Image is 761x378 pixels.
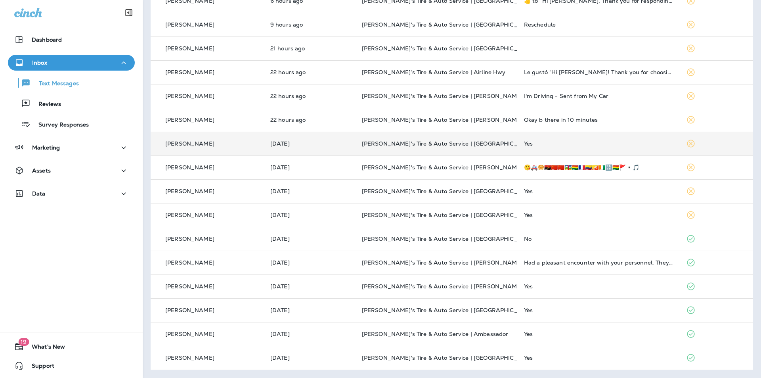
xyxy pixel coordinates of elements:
[270,69,349,75] p: Sep 25, 2025 05:50 PM
[362,45,535,52] span: [PERSON_NAME]'s Tire & Auto Service | [GEOGRAPHIC_DATA]
[8,55,135,71] button: Inbox
[362,283,585,290] span: [PERSON_NAME]'s Tire & Auto Service | [PERSON_NAME][GEOGRAPHIC_DATA]
[362,211,535,219] span: [PERSON_NAME]'s Tire & Auto Service | [GEOGRAPHIC_DATA]
[8,75,135,91] button: Text Messages
[524,259,673,266] div: Had a pleasant encounter with your personnel. They displayed ccourtesy as well as professional ab...
[270,355,349,361] p: Sep 25, 2025 07:57 AM
[118,5,140,21] button: Collapse Sidebar
[362,330,509,338] span: [PERSON_NAME]'s Tire & Auto Service | Ambassador
[362,354,535,361] span: [PERSON_NAME]'s Tire & Auto Service | [GEOGRAPHIC_DATA]
[165,283,214,290] p: [PERSON_NAME]
[165,69,214,75] p: [PERSON_NAME]
[524,164,673,171] div: 😘🚑🥯🇦🇴🇨🇳🇨🇳🇨🇫🇧🇴🇨🇵🇨🇴🇧🇹🇨🇮🔡🇧🇴🚩▪️🎵
[8,339,135,355] button: 19What's New
[8,358,135,374] button: Support
[270,45,349,52] p: Sep 25, 2025 06:39 PM
[524,283,673,290] div: Yes
[32,167,51,174] p: Assets
[165,331,214,337] p: [PERSON_NAME]
[362,92,523,100] span: [PERSON_NAME]'s Tire & Auto Service | [PERSON_NAME]
[524,21,673,28] div: Reschedule
[362,188,535,195] span: [PERSON_NAME]'s Tire & Auto Service | [GEOGRAPHIC_DATA]
[524,212,673,218] div: Yes
[270,212,349,218] p: Sep 25, 2025 09:21 AM
[32,144,60,151] p: Marketing
[270,307,349,313] p: Sep 25, 2025 08:17 AM
[8,95,135,112] button: Reviews
[31,80,79,88] p: Text Messages
[362,21,535,28] span: [PERSON_NAME]'s Tire & Auto Service | [GEOGRAPHIC_DATA]
[524,236,673,242] div: No
[165,93,214,99] p: [PERSON_NAME]
[524,355,673,361] div: Yes
[32,59,47,66] p: Inbox
[165,45,214,52] p: [PERSON_NAME]
[165,259,214,266] p: [PERSON_NAME]
[270,259,349,266] p: Sep 25, 2025 09:00 AM
[524,140,673,147] div: Yes
[32,36,62,43] p: Dashboard
[8,186,135,201] button: Data
[165,140,214,147] p: [PERSON_NAME]
[270,236,349,242] p: Sep 25, 2025 09:15 AM
[362,235,535,242] span: [PERSON_NAME]'s Tire & Auto Service | [GEOGRAPHIC_DATA]
[165,236,214,242] p: [PERSON_NAME]
[270,331,349,337] p: Sep 25, 2025 08:13 AM
[24,363,54,372] span: Support
[524,117,673,123] div: Okay b there in 10 minutes
[8,140,135,155] button: Marketing
[524,188,673,194] div: Yes
[524,307,673,313] div: Yes
[165,21,214,28] p: [PERSON_NAME]
[524,93,673,99] div: I'm Driving - Sent from My Car
[270,164,349,171] p: Sep 25, 2025 11:39 AM
[362,69,506,76] span: [PERSON_NAME]’s Tire & Auto Service | Airline Hwy
[362,164,523,171] span: [PERSON_NAME]'s Tire & Auto Service | [PERSON_NAME]
[165,164,214,171] p: [PERSON_NAME]
[362,140,535,147] span: [PERSON_NAME]'s Tire & Auto Service | [GEOGRAPHIC_DATA]
[165,307,214,313] p: [PERSON_NAME]
[24,343,65,353] span: What's New
[270,93,349,99] p: Sep 25, 2025 05:49 PM
[8,32,135,48] button: Dashboard
[270,140,349,147] p: Sep 25, 2025 03:12 PM
[165,188,214,194] p: [PERSON_NAME]
[270,188,349,194] p: Sep 25, 2025 11:10 AM
[362,116,523,123] span: [PERSON_NAME]'s Tire & Auto Service | [PERSON_NAME]
[270,283,349,290] p: Sep 25, 2025 08:26 AM
[32,190,46,197] p: Data
[31,101,61,108] p: Reviews
[362,259,523,266] span: [PERSON_NAME]'s Tire & Auto Service | [PERSON_NAME]
[31,121,89,129] p: Survey Responses
[270,21,349,28] p: Sep 26, 2025 06:42 AM
[165,117,214,123] p: [PERSON_NAME]
[8,163,135,178] button: Assets
[524,331,673,337] div: Yes
[362,307,535,314] span: [PERSON_NAME]'s Tire & Auto Service | [GEOGRAPHIC_DATA]
[18,338,29,346] span: 19
[8,116,135,132] button: Survey Responses
[524,69,673,75] div: Le gustó “Hi Jose! Thank you for choosing Chabill's Tire & Auto Service Chabill's Tire & Auto Ser...
[165,212,214,218] p: [PERSON_NAME]
[165,355,214,361] p: [PERSON_NAME]
[270,117,349,123] p: Sep 25, 2025 05:19 PM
